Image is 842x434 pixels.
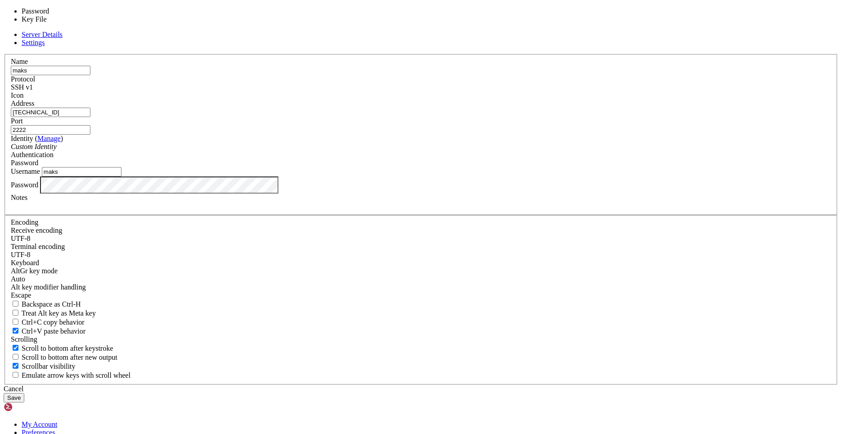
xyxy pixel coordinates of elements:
div: Custom Identity [11,143,831,151]
input: Treat Alt key as Meta key [13,310,18,316]
label: Port [11,117,23,125]
span: Scroll to bottom after keystroke [22,344,113,352]
label: Ctrl+V pastes if true, sends ^V to host if false. Ctrl+Shift+V sends ^V to host if true, pastes i... [11,327,85,335]
div: Password [11,159,831,167]
li: Password [22,7,96,15]
div: Escape [11,291,831,299]
span: UTF-8 [11,251,31,258]
label: Address [11,99,34,107]
button: Save [4,393,24,402]
label: Encoding [11,218,38,226]
span: Ctrl+C copy behavior [22,318,85,326]
span: Escape [11,291,31,299]
span: ( ) [35,135,63,142]
span: Scroll to bottom after new output [22,353,117,361]
a: Server Details [22,31,63,38]
input: Scroll to bottom after keystroke [13,345,18,351]
input: Login Username [42,167,121,176]
label: Icon [11,91,23,99]
input: Scrollbar visibility [13,363,18,369]
label: Username [11,167,40,175]
label: Protocol [11,75,35,83]
span: Auto [11,275,25,283]
span: Backspace as Ctrl-H [22,300,81,308]
input: Backspace as Ctrl-H [13,301,18,307]
label: Whether the Alt key acts as a Meta key or as a distinct Alt key. [11,309,96,317]
input: Ctrl+C copy behavior [13,319,18,325]
label: When using the alternative screen buffer, and DECCKM (Application Cursor Keys) is active, mouse w... [11,371,130,379]
span: Ctrl+V paste behavior [22,327,85,335]
label: Notes [11,194,27,201]
label: Scrolling [11,335,37,343]
label: The default terminal encoding. ISO-2022 enables character map translations (like graphics maps). ... [11,243,65,250]
label: Whether to scroll to the bottom on any keystroke. [11,344,113,352]
a: Settings [22,39,45,46]
span: Scrollbar visibility [22,362,76,370]
span: UTF-8 [11,235,31,242]
input: Emulate arrow keys with scroll wheel [13,372,18,378]
input: Port Number [11,125,90,135]
img: Shellngn [4,402,55,411]
li: Key File [22,15,96,23]
div: UTF-8 [11,235,831,243]
label: Ctrl-C copies if true, send ^C to host if false. Ctrl-Shift-C sends ^C to host if true, copies if... [11,318,85,326]
i: Custom Identity [11,143,57,150]
label: The vertical scrollbar mode. [11,362,76,370]
label: Set the expected encoding for data received from the host. If the encodings do not match, visual ... [11,267,58,275]
input: Host Name or IP [11,108,90,117]
span: Emulate arrow keys with scroll wheel [22,371,130,379]
span: SSH v1 [11,83,33,91]
label: Password [11,181,38,188]
div: UTF-8 [11,251,831,259]
a: Manage [37,135,61,142]
input: Scroll to bottom after new output [13,354,18,360]
label: Controls how the Alt key is handled. Escape: Send an ESC prefix. 8-Bit: Add 128 to the typed char... [11,283,86,291]
label: Identity [11,135,63,142]
label: If true, the backspace should send BS ('\x08', aka ^H). Otherwise the backspace key should send '... [11,300,81,308]
input: Ctrl+V paste behavior [13,328,18,334]
label: Scroll to bottom after new output. [11,353,117,361]
div: SSH v1 [11,83,831,91]
label: Name [11,58,28,65]
span: Password [11,159,38,167]
label: Set the expected encoding for data received from the host. If the encodings do not match, visual ... [11,226,62,234]
a: My Account [22,420,58,428]
input: Server Name [11,66,90,75]
div: Cancel [4,385,838,393]
label: Authentication [11,151,54,158]
label: Keyboard [11,259,39,267]
div: Auto [11,275,831,283]
span: Treat Alt key as Meta key [22,309,96,317]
